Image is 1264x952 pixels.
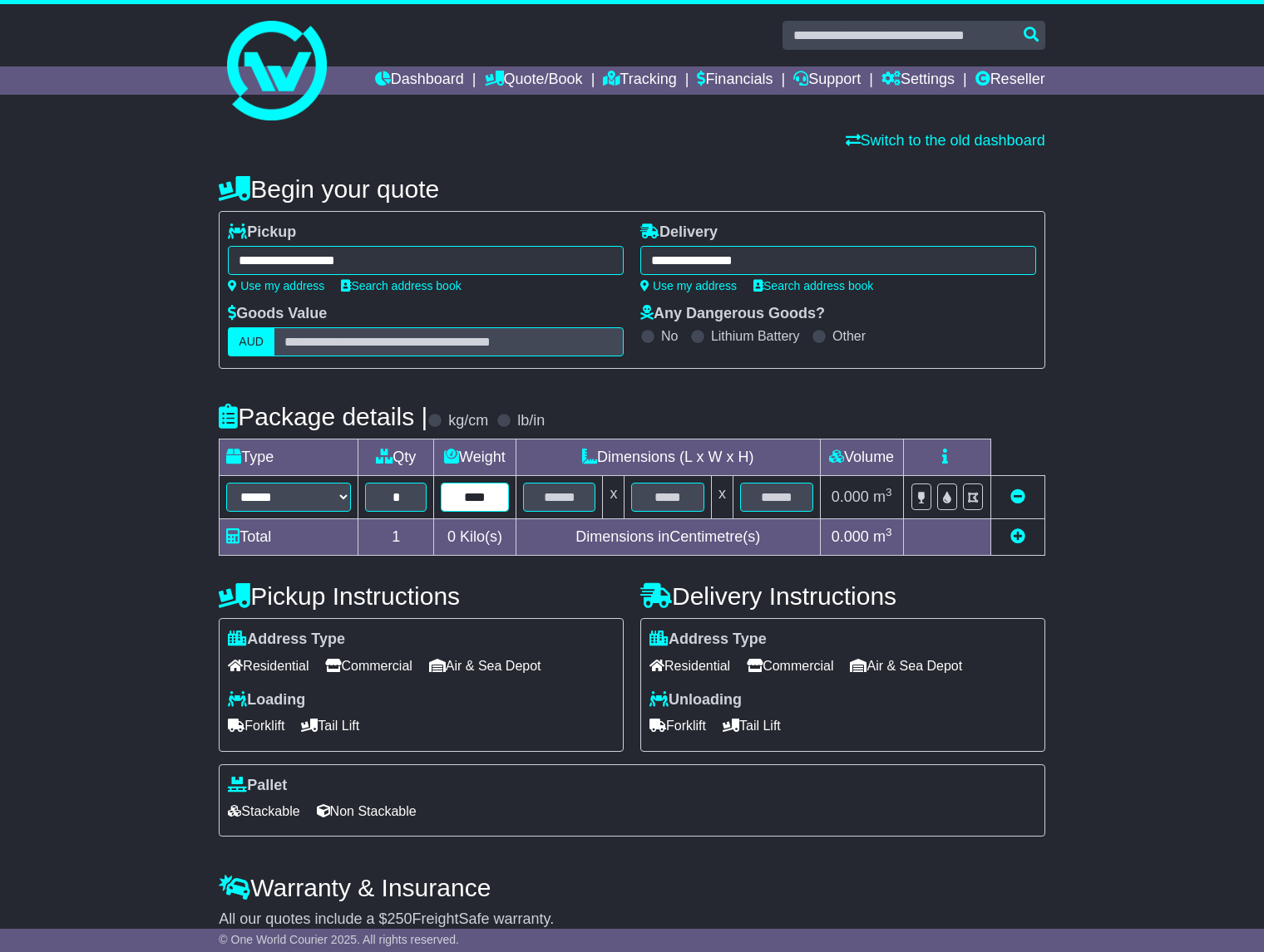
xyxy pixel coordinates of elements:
[228,798,299,824] span: Stackable
[228,777,287,795] label: Pallet
[219,403,427,430] h4: Package details |
[747,653,833,679] span: Commercial
[640,582,1045,610] h4: Delivery Instructions
[228,631,345,649] label: Address Type
[301,713,359,739] span: Tail Lift
[317,798,417,824] span: Non Stackable
[429,653,541,679] span: Air & Sea Depot
[649,653,730,679] span: Residential
[228,223,296,242] label: Pickup
[753,279,873,292] a: Search address book
[228,653,309,679] span: Residential
[793,66,861,95] a: Support
[434,519,516,556] td: Kilo(s)
[711,328,800,344] label: Lithium Battery
[661,328,678,344] label: No
[850,653,962,679] span: Air & Sea Depot
[219,910,1044,929] div: All our quotes include a $ FreightSafe warranty.
[358,439,434,476] td: Qty
[325,653,412,679] span: Commercial
[723,713,781,739] span: Tail Lift
[228,713,284,739] span: Forklift
[873,488,892,505] span: m
[219,874,1044,901] h4: Warranty & Insurance
[975,66,1045,95] a: Reseller
[341,279,461,292] a: Search address book
[219,933,459,946] span: © One World Courier 2025. All rights reserved.
[220,439,358,476] td: Type
[820,439,903,476] td: Volume
[485,66,583,95] a: Quote/Book
[881,66,955,95] a: Settings
[1010,528,1025,545] a: Add new item
[649,691,742,709] label: Unloading
[516,519,820,556] td: Dimensions in Centimetre(s)
[640,223,718,242] label: Delivery
[228,279,324,292] a: Use my address
[228,691,305,709] label: Loading
[448,412,488,430] label: kg/cm
[516,439,820,476] td: Dimensions (L x W x H)
[517,412,545,430] label: lb/in
[886,486,892,498] sup: 3
[846,132,1045,149] a: Switch to the old dashboard
[603,66,676,95] a: Tracking
[873,528,892,545] span: m
[358,519,434,556] td: 1
[220,519,358,556] td: Total
[832,528,869,545] span: 0.000
[219,175,1044,203] h4: Begin your quote
[886,526,892,538] sup: 3
[649,713,706,739] span: Forklift
[832,328,866,344] label: Other
[228,327,274,356] label: AUD
[832,488,869,505] span: 0.000
[447,528,456,545] span: 0
[375,66,464,95] a: Dashboard
[712,476,733,519] td: x
[387,910,412,927] span: 250
[1010,488,1025,505] a: Remove this item
[640,279,737,292] a: Use my address
[640,305,825,323] label: Any Dangerous Goods?
[434,439,516,476] td: Weight
[697,66,773,95] a: Financials
[219,582,624,610] h4: Pickup Instructions
[603,476,625,519] td: x
[649,631,767,649] label: Address Type
[228,305,327,323] label: Goods Value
